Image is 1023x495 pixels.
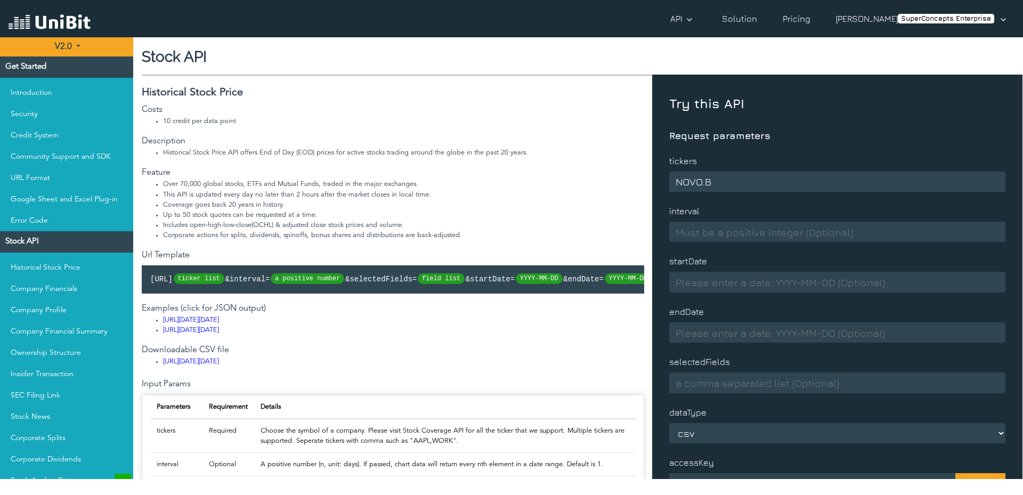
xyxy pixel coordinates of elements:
[202,395,254,419] th: Requirement
[163,317,219,323] a: [URL][DATE][DATE]
[142,249,644,262] p: Url Template
[142,166,644,179] p: Feature
[142,86,644,99] h3: Historical Stock Price
[163,220,644,230] li: Includes open-high-low-close(OCHL) & adjusted close stock prices and volume.
[174,273,224,284] span: ticker list
[142,379,644,389] h6: Input Params
[955,473,1005,493] button: Your key
[202,419,254,453] td: Required
[669,347,1005,368] p: selectedFields
[669,96,1005,117] h2: Try this API
[718,8,761,29] a: Solution
[669,121,1005,142] h4: Request parameters
[669,246,1005,267] p: startDate
[418,273,465,284] span: field list
[898,14,994,23] span: SuperConcepts Enterprise
[163,210,644,220] li: Up to 50 stock quotes can be requested at a time.
[669,196,1005,217] p: interval
[202,453,254,476] td: Optional
[832,8,1014,29] a: [PERSON_NAME]SuperConcepts Enterprise
[142,103,644,116] p: Costs
[150,453,202,476] td: interval
[163,116,644,126] li: 10 credit per data point
[669,473,956,493] input: Your key
[9,13,91,33] img: UniBit Logo
[163,179,644,189] li: Over 70,000 global stocks, ETFs and Mutual Funds, traded in the major exchanges.
[261,426,629,446] p: Choose the symbol of a company. Please visit Stock Coverage API for all the ticker that we suppor...
[163,327,219,334] a: [URL][DATE][DATE]
[669,146,1005,167] p: tickers
[163,190,644,200] li: This API is updated every day no later than 2 hours after the market closes in local time.
[115,474,131,489] span: new
[142,344,644,356] p: Downloadable CSV file
[163,148,644,158] li: Historical Stock Price API offers End of Day (EOD) prices for active stocks trading around the gl...
[150,395,202,419] th: Parameters
[150,266,840,292] code: [URL] &interval= &selectedFields= &startDate= &endDate= &dataType= &accessKey=
[271,273,344,284] span: a positive number
[163,230,644,240] li: Corporate actions for splits, dividends, spinoffs, bonus shares and distributions are back-adjusted.
[55,43,72,51] b: V2.0
[778,8,815,29] a: Pricing
[150,419,202,453] td: tickers
[142,48,1014,66] h6: Stock API
[254,395,636,419] th: Details
[163,200,644,210] li: Coverage goes back 20 years in history.
[142,135,644,148] p: Description
[163,358,219,365] a: [URL][DATE][DATE]
[669,397,1005,419] p: dataType
[669,448,1005,469] p: accessKey
[142,302,644,315] p: Examples (click for JSON output)
[605,273,652,284] span: YYYY-MM-DD
[669,297,1005,318] p: endDate
[261,459,629,469] p: A positive number (n, unit: days). If passed, chart data will return every nth element in a date ...
[516,273,563,284] span: YYYY-MM-DD
[666,8,701,29] a: API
